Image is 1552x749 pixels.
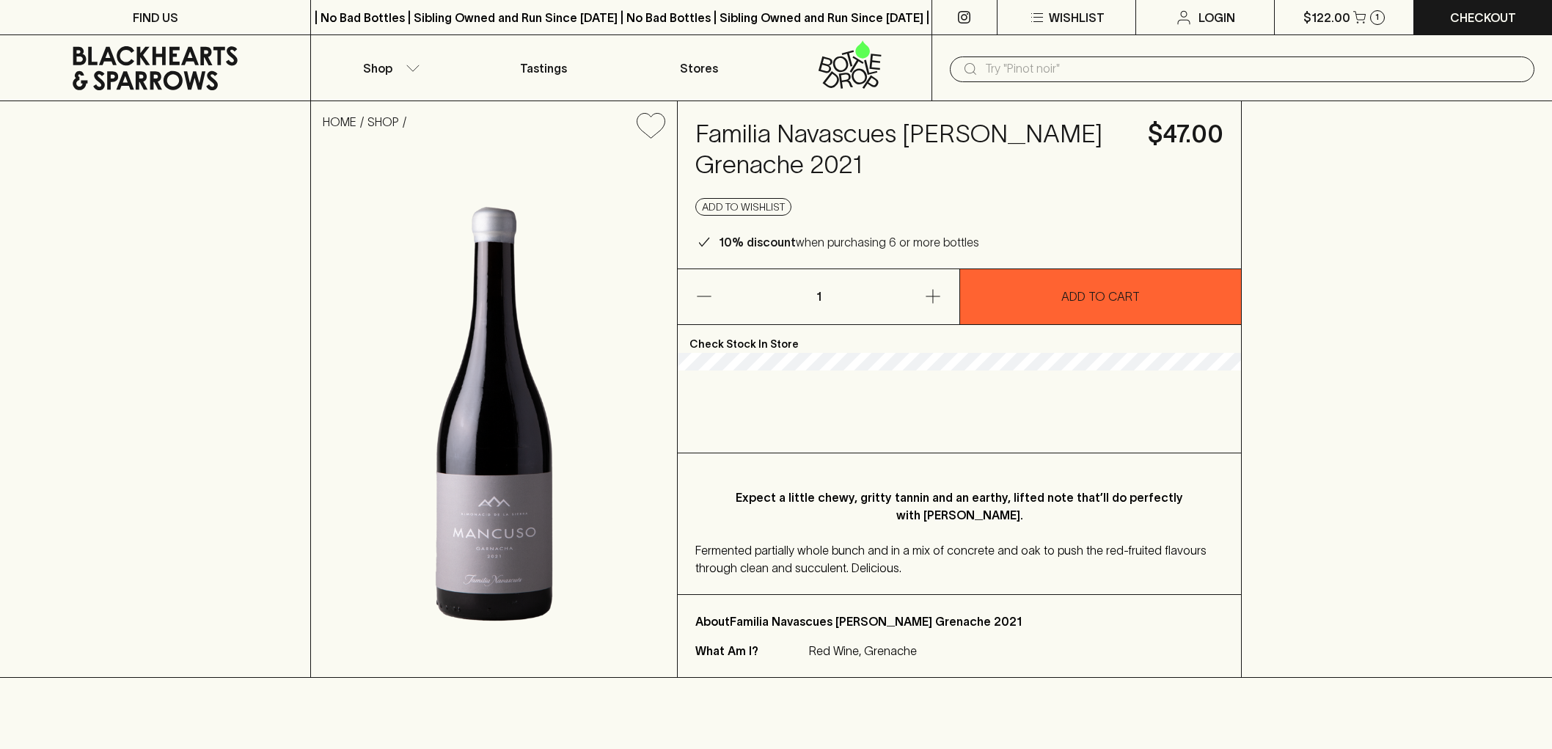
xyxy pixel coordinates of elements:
a: Tastings [466,35,621,101]
h4: $47.00 [1148,119,1223,150]
span: Fermented partially whole bunch and in a mix of concrete and oak to push the red-fruited flavours... [695,544,1207,574]
p: Shop [363,59,392,77]
p: $122.00 [1303,9,1350,26]
p: FIND US [133,9,178,26]
p: Stores [680,59,718,77]
button: Add to wishlist [631,107,671,145]
a: SHOP [367,115,399,128]
a: Stores [621,35,776,101]
b: 10% discount [719,235,796,249]
p: 1 [801,269,836,324]
p: ADD TO CART [1061,288,1140,305]
p: Tastings [520,59,567,77]
h4: Familia Navascues [PERSON_NAME] Grenache 2021 [695,119,1130,180]
p: About Familia Navascues [PERSON_NAME] Grenache 2021 [695,613,1223,630]
button: Shop [311,35,466,101]
img: 40514.png [311,150,677,677]
p: What Am I? [695,642,805,660]
p: when purchasing 6 or more bottles [719,233,979,251]
button: ADD TO CART [960,269,1241,324]
p: Red Wine, Grenache [809,642,917,660]
p: Check Stock In Store [678,325,1241,353]
p: Checkout [1450,9,1516,26]
p: Wishlist [1049,9,1105,26]
input: Try "Pinot noir" [985,57,1523,81]
button: Add to wishlist [695,198,791,216]
p: Login [1198,9,1235,26]
p: 1 [1375,13,1379,21]
p: Expect a little chewy, gritty tannin and an earthy, lifted note that’ll do perfectly with [PERSON... [725,489,1194,524]
a: HOME [323,115,356,128]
